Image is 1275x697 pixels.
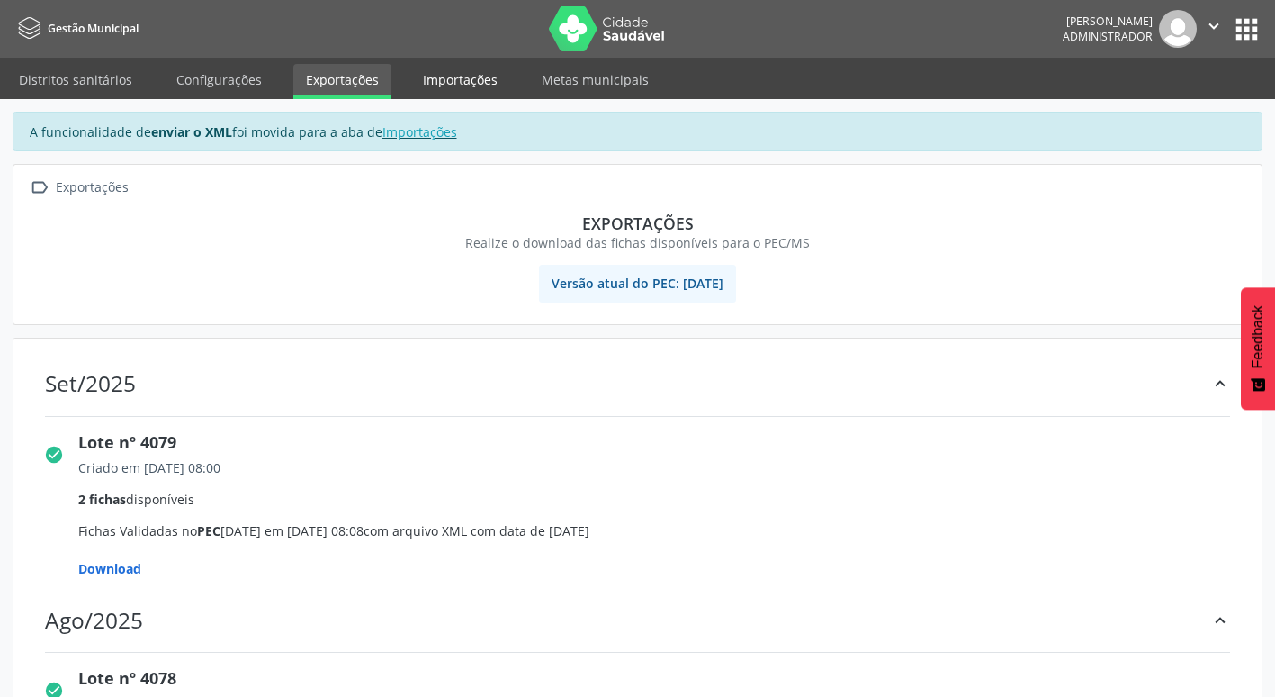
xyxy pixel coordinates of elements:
[1250,305,1266,368] span: Feedback
[293,64,391,99] a: Exportações
[78,430,1246,455] div: Lote nº 4079
[364,522,589,539] span: com arquivo XML com data de [DATE]
[151,123,232,140] strong: enviar o XML
[410,64,510,95] a: Importações
[382,123,457,140] a: Importações
[13,112,1262,151] div: A funcionalidade de foi movida para a aba de
[48,21,139,36] span: Gestão Municipal
[78,458,1246,477] div: Criado em [DATE] 08:00
[1210,370,1230,396] div: keyboard_arrow_up
[1210,607,1230,633] div: keyboard_arrow_up
[78,560,141,577] span: Download
[1241,287,1275,410] button: Feedback - Mostrar pesquisa
[52,175,131,201] div: Exportações
[1197,10,1231,48] button: 
[44,445,64,465] i: check_circle
[45,370,136,396] div: Set/2025
[78,491,126,508] span: 2 fichas
[197,522,220,539] span: PEC
[6,64,145,95] a: Distritos sanitários
[13,14,139,43] a: Gestão Municipal
[39,233,1236,252] div: Realize o download das fichas disponíveis para o PEC/MS
[1210,374,1230,394] i: keyboard_arrow_up
[26,175,131,201] a:  Exportações
[164,64,274,95] a: Configurações
[78,490,1246,509] div: disponíveis
[1159,10,1197,48] img: img
[1210,611,1230,630] i: keyboard_arrow_up
[539,265,736,303] span: Versão atual do PEC: [DATE]
[39,213,1236,233] div: Exportações
[529,64,661,95] a: Metas municipais
[1204,16,1224,36] i: 
[78,458,1246,578] span: Fichas Validadas no [DATE] em [DATE] 08:08
[1063,14,1153,29] div: [PERSON_NAME]
[1063,29,1153,44] span: Administrador
[26,175,52,201] i: 
[78,666,1246,691] div: Lote nº 4078
[1231,14,1262,45] button: apps
[45,607,143,633] div: Ago/2025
